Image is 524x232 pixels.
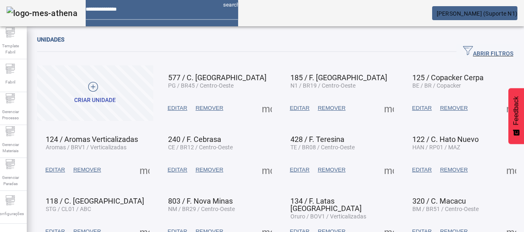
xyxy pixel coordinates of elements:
span: Fabril [3,77,18,88]
button: REMOVER [313,101,349,116]
button: Mais [381,101,396,116]
span: TE / BR08 / Centro-Oeste [290,144,355,151]
span: BM / BR51 / Centro-Oeste [412,206,479,212]
span: EDITAR [412,104,432,112]
button: REMOVER [69,162,105,177]
button: EDITAR [408,101,436,116]
span: 134 / F. Latas [GEOGRAPHIC_DATA] [290,197,362,213]
span: 320 / C. Macacu [412,197,466,205]
span: Feedback [512,96,520,125]
span: 122 / C. Hato Nuevo [412,135,479,144]
button: Mais [504,162,519,177]
span: REMOVER [440,166,468,174]
span: 125 / Copacker Cerpa [412,73,484,82]
span: 428 / F. Teresina [290,135,344,144]
span: REMOVER [318,104,345,112]
button: ABRIR FILTROS [456,44,520,59]
span: Aromas / BRV1 / Verticalizadas [46,144,126,151]
span: 240 / F. Cebrasa [168,135,221,144]
span: EDITAR [45,166,65,174]
button: REMOVER [436,162,472,177]
button: Mais [260,101,274,116]
span: REMOVER [196,166,223,174]
button: Feedback - Mostrar pesquisa [508,88,524,144]
span: Unidades [37,36,64,43]
span: HAN / RP01 / MAZ [412,144,460,151]
button: EDITAR [41,162,69,177]
span: 118 / C. [GEOGRAPHIC_DATA] [46,197,144,205]
div: Criar unidade [74,96,116,104]
button: REMOVER [192,101,227,116]
span: 803 / F. Nova Minas [168,197,233,205]
span: N1 / BR19 / Centro-Oeste [290,82,356,89]
button: Mais [381,162,396,177]
span: REMOVER [440,104,468,112]
span: NM / BR29 / Centro-Oeste [168,206,235,212]
button: EDITAR [164,162,192,177]
button: REMOVER [192,162,227,177]
span: 577 / C. [GEOGRAPHIC_DATA] [168,73,267,82]
span: REMOVER [318,166,345,174]
span: REMOVER [73,166,101,174]
button: Mais [504,101,519,116]
img: logo-mes-athena [7,7,77,20]
button: Mais [137,162,152,177]
span: CE / BR12 / Centro-Oeste [168,144,233,151]
span: STG / CL01 / ABC [46,206,91,212]
button: Mais [260,162,274,177]
span: EDITAR [412,166,432,174]
button: EDITAR [286,101,314,116]
span: [PERSON_NAME] (Suporte N1) [437,10,518,17]
span: PG / BR45 / Centro-Oeste [168,82,234,89]
button: EDITAR [286,162,314,177]
span: REMOVER [196,104,223,112]
span: ABRIR FILTROS [463,46,513,58]
button: EDITAR [408,162,436,177]
button: REMOVER [436,101,472,116]
span: EDITAR [290,166,310,174]
span: BE / BR / Copacker [412,82,461,89]
span: 185 / F. [GEOGRAPHIC_DATA] [290,73,387,82]
span: 124 / Aromas Verticalizadas [46,135,138,144]
span: EDITAR [290,104,310,112]
button: EDITAR [164,101,192,116]
button: REMOVER [313,162,349,177]
span: EDITAR [168,166,187,174]
span: EDITAR [168,104,187,112]
button: Criar unidade [37,65,153,121]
